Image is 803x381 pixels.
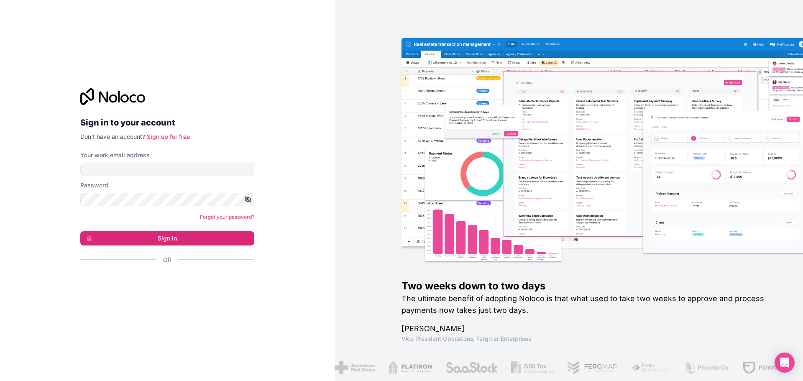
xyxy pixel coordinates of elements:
[335,361,375,374] img: /assets/american-red-cross-BAupjrZR.png
[445,361,498,374] img: /assets/saastock-C6Zbiodz.png
[684,361,729,374] img: /assets/phoenix-BREaitsQ.png
[80,181,108,189] label: Password
[80,151,150,159] label: Your work email address
[567,361,618,374] img: /assets/fergmar-CudnrXN5.png
[401,323,776,335] h1: [PERSON_NAME]
[775,353,795,373] div: Open Intercom Messenger
[163,256,171,264] span: Or
[200,214,254,220] a: Forgot your password?
[80,193,254,206] input: Password
[80,163,254,176] input: Email address
[401,279,776,293] h1: Two weeks down to two days
[147,133,190,140] a: Sign up for free
[401,335,776,343] h1: Vice President Operations , Fergmar Enterprises
[80,231,254,245] button: Sign in
[389,361,432,374] img: /assets/flatiron-C8eUkumj.png
[80,133,145,140] span: Don't have an account?
[631,361,670,374] img: /assets/fiera-fwj2N5v4.png
[401,293,776,316] h2: The ultimate benefit of adopting Noloco is that what used to take two weeks to approve and proces...
[511,361,554,374] img: /assets/gbstax-C-GtDUiK.png
[742,361,791,374] img: /assets/fdworks-Bi04fVtw.png
[80,115,254,130] h2: Sign in to your account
